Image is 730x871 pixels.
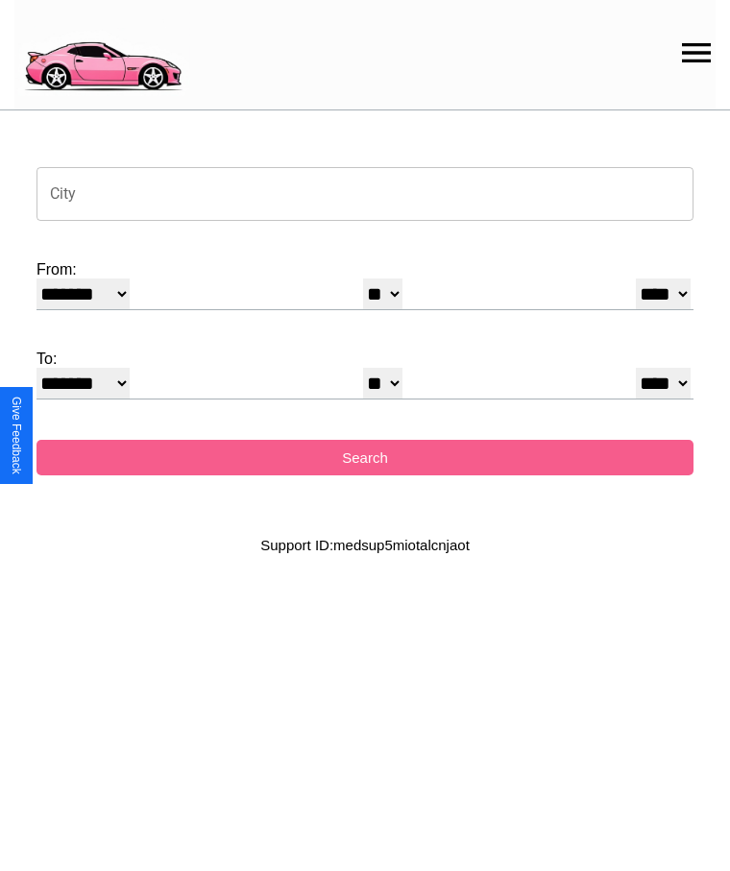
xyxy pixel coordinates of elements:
div: Give Feedback [10,397,23,474]
p: Support ID: medsup5miotalcnjaot [260,532,470,558]
label: To: [36,351,693,368]
img: logo [14,10,190,96]
button: Search [36,440,693,475]
label: From: [36,261,693,278]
